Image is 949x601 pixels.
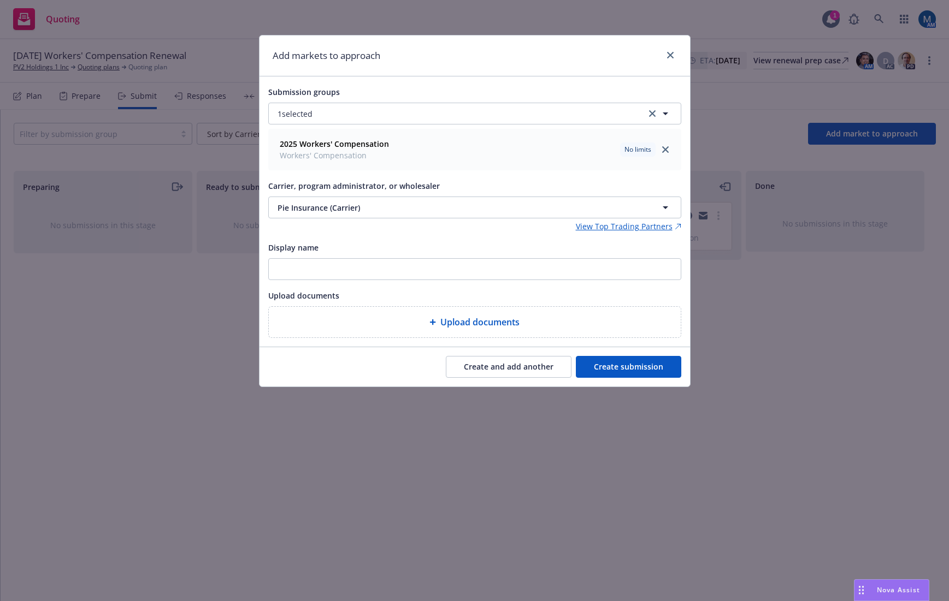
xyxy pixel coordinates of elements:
div: Drag to move [854,580,868,600]
button: Create submission [576,356,681,378]
span: Pie Insurance (Carrier) [278,202,621,213]
span: Upload documents [268,290,339,301]
a: close [664,49,677,62]
div: Upload documents [268,306,681,338]
span: 1 selected [278,108,313,120]
a: close [659,143,672,156]
button: Nova Assist [854,579,929,601]
span: Submission groups [268,87,340,97]
strong: 2025 Workers' Compensation [280,139,389,149]
button: Create and add another [446,356,571,378]
button: Pie Insurance (Carrier) [268,197,681,218]
span: Nova Assist [877,585,920,594]
button: 1selectedclear selection [268,103,681,124]
h1: Add markets to approach [273,49,380,63]
span: Workers' Compensation [280,150,389,161]
a: View Top Trading Partners [576,221,681,232]
span: Display name [268,242,319,253]
span: Carrier, program administrator, or wholesaler [268,181,440,191]
span: No limits [624,145,651,154]
a: clear selection [646,107,659,120]
span: Upload documents [440,316,520,329]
